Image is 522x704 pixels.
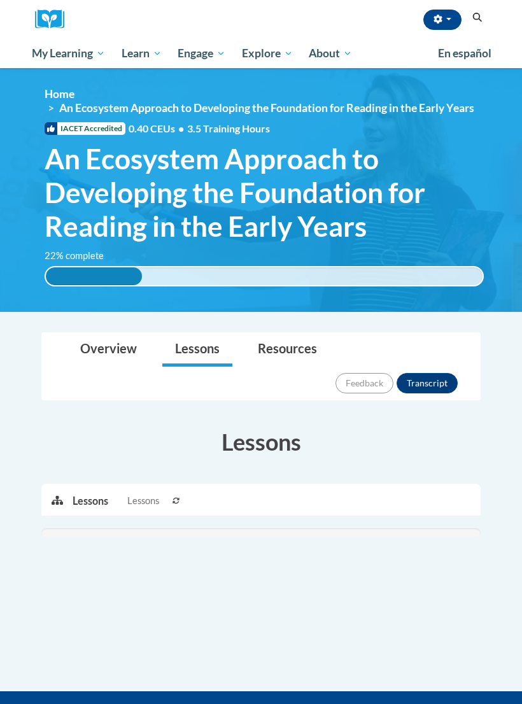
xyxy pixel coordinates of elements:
a: Overview [67,333,150,367]
a: En español [430,40,500,67]
a: Explore [234,39,301,68]
p: Lessons [73,494,108,508]
a: Lessons [162,333,232,367]
a: Resources [245,333,330,367]
span: En español [438,46,491,60]
span: My Learning [32,46,105,61]
a: My Learning [24,39,113,68]
a: Engage [169,39,234,68]
span: An Ecosystem Approach to Developing the Foundation for Reading in the Early Years [59,101,474,115]
button: Account Settings [423,10,462,30]
div: 22% complete [46,267,142,285]
span: 3.5 Training Hours [187,122,270,134]
button: Search [468,10,487,25]
span: 0.40 CEUs [129,122,187,136]
button: Transcript [397,373,458,393]
label: 22% complete [45,249,118,263]
a: Cox Campus [35,10,73,29]
span: • [178,122,184,134]
span: Learn [122,46,162,61]
span: An Ecosystem Approach to Developing the Foundation for Reading in the Early Years [45,142,484,243]
span: Engage [178,46,225,61]
span: About [309,46,352,61]
button: Feedback [335,373,393,393]
h3: Lessons [41,426,481,458]
a: About [301,39,361,68]
span: Explore [242,46,293,61]
span: Lessons [127,494,159,508]
a: Home [45,87,74,101]
img: Logo brand [35,10,73,29]
span: IACET Accredited [45,122,125,135]
a: Learn [113,39,170,68]
div: Main menu [22,39,500,68]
